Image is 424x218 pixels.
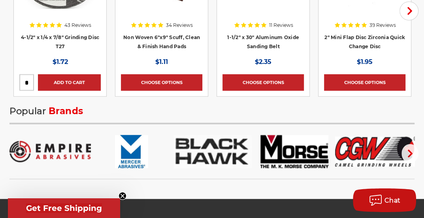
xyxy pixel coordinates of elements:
a: Add to Cart [38,74,101,91]
div: Get Free ShippingClose teaser [8,198,120,218]
a: 1-1/2" x 30" Aluminum Oxide Sanding Belt [227,34,299,49]
span: $1.11 [155,58,168,66]
a: Choose Options [324,74,405,91]
img: Black Hawk [172,135,254,168]
a: Non Woven 6"x9" Scuff, Clean & Finish Hand Pads [123,34,200,49]
span: Brands [49,105,83,117]
button: Close teaser [119,192,126,200]
a: 4-1/2" x 1/4 x 7/8" Grinding Disc T27 [21,34,99,49]
span: $1.72 [53,58,68,66]
span: Chat [384,197,401,204]
a: 2" Mini Flap Disc Zirconia Quick Change Disc [324,34,405,49]
img: Mercer [91,135,172,168]
img: Empire Abrasives [9,135,91,168]
span: Get Free Shipping [26,203,102,213]
button: Next [400,2,418,21]
span: $1.95 [357,58,373,66]
img: M.K. Morse [254,135,335,168]
button: Next [401,144,418,163]
a: Choose Options [222,74,304,91]
span: Popular [9,105,46,117]
img: CGW [335,135,416,168]
button: Chat [353,188,416,212]
span: $2.35 [255,58,271,66]
a: Choose Options [121,74,202,91]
